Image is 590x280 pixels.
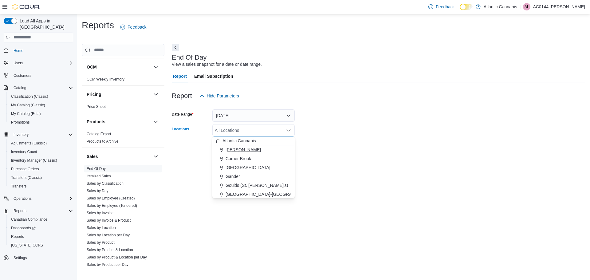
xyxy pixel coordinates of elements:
[212,136,295,235] div: Choose from the following options
[87,91,151,97] button: Pricing
[11,226,36,231] span: Dashboards
[87,203,137,208] a: Sales by Employee (Tendered)
[9,242,73,249] span: Washington CCRS
[87,196,135,200] a: Sales by Employee (Created)
[6,109,76,118] button: My Catalog (Beta)
[87,153,98,160] h3: Sales
[87,262,128,267] a: Sales by Product per Day
[286,128,291,133] button: Close list of options
[9,140,73,147] span: Adjustments (Classic)
[11,72,73,79] span: Customers
[87,218,131,223] a: Sales by Invoice & Product
[9,242,45,249] a: [US_STATE] CCRS
[172,112,194,117] label: Date Range
[172,44,179,51] button: Next
[87,188,108,193] span: Sales by Day
[11,103,45,108] span: My Catalog (Classic)
[484,3,517,10] p: Atlantic Cannabis
[87,233,130,238] span: Sales by Location per Day
[87,119,105,125] h3: Products
[1,59,76,67] button: Users
[11,59,26,67] button: Users
[520,3,521,10] p: |
[87,211,113,215] a: Sales by Invoice
[87,211,113,215] span: Sales by Invoice
[87,174,111,178] a: Itemized Sales
[87,196,135,201] span: Sales by Employee (Created)
[87,132,111,136] a: Catalog Export
[207,93,239,99] span: Hide Parameters
[87,105,106,109] a: Price Sheet
[87,91,101,97] h3: Pricing
[82,103,164,113] div: Pricing
[14,48,23,53] span: Home
[118,21,149,33] a: Feedback
[6,92,76,101] button: Classification (Classic)
[11,141,47,146] span: Adjustments (Classic)
[87,132,111,136] span: Catalog Export
[14,85,26,90] span: Catalog
[87,247,133,252] span: Sales by Product & Location
[9,101,73,109] span: My Catalog (Classic)
[9,110,43,117] a: My Catalog (Beta)
[1,71,76,80] button: Customers
[9,224,38,232] a: Dashboards
[11,158,57,163] span: Inventory Manager (Classic)
[9,93,51,100] a: Classification (Classic)
[87,181,124,186] a: Sales by Classification
[226,156,251,162] span: Corner Brook
[212,172,295,181] button: Gander
[172,92,192,100] h3: Report
[9,101,48,109] a: My Catalog (Classic)
[152,91,159,98] button: Pricing
[11,207,29,215] button: Reports
[226,182,288,188] span: Goulds (St. [PERSON_NAME]'s)
[11,84,29,92] button: Catalog
[533,3,585,10] p: AC0144 [PERSON_NAME]
[11,167,39,172] span: Purchase Orders
[226,147,261,153] span: [PERSON_NAME]
[525,3,529,10] span: AL
[11,217,47,222] span: Canadian Compliance
[14,208,26,213] span: Reports
[6,101,76,109] button: My Catalog (Classic)
[9,174,73,181] span: Transfers (Classic)
[172,127,189,132] label: Locations
[11,254,73,262] span: Settings
[87,64,97,70] h3: OCM
[11,59,73,67] span: Users
[194,70,233,82] span: Email Subscription
[11,195,73,202] span: Operations
[11,47,73,54] span: Home
[11,175,42,180] span: Transfers (Classic)
[17,18,73,30] span: Load All Apps in [GEOGRAPHIC_DATA]
[222,138,256,144] span: Atlantic Cannabis
[9,183,73,190] span: Transfers
[11,72,34,79] a: Customers
[6,232,76,241] button: Reports
[9,216,50,223] a: Canadian Compliance
[11,149,37,154] span: Inventory Count
[172,54,207,61] h3: End Of Day
[6,139,76,148] button: Adjustments (Classic)
[87,233,130,237] a: Sales by Location per Day
[212,181,295,190] button: Goulds (St. [PERSON_NAME]'s)
[14,73,31,78] span: Customers
[11,131,31,138] button: Inventory
[1,46,76,55] button: Home
[6,118,76,127] button: Promotions
[426,1,457,13] a: Feedback
[523,3,530,10] div: AC0144 Lawrenson Dennis
[9,110,73,117] span: My Catalog (Beta)
[226,191,317,197] span: [GEOGRAPHIC_DATA]-[GEOGRAPHIC_DATA]
[9,119,73,126] span: Promotions
[6,215,76,224] button: Canadian Compliance
[152,63,159,71] button: OCM
[12,4,40,10] img: Cova
[212,145,295,154] button: [PERSON_NAME]
[87,181,124,186] span: Sales by Classification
